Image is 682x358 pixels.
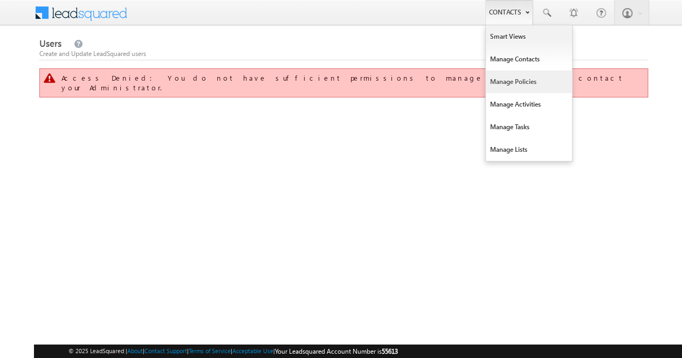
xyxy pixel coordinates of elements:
a: Terms of Service [189,347,231,354]
a: Manage Activities [486,93,572,116]
a: Smart Views [486,25,572,48]
div: Create and Update LeadSquared users [39,49,648,59]
a: Acceptable Use [232,347,273,354]
a: Manage Lists [486,138,572,161]
a: Manage Contacts [486,48,572,71]
span: Your Leadsquared Account Number is [275,347,398,355]
a: About [127,347,143,354]
a: Manage Policies [486,71,572,93]
span: 55613 [382,347,398,355]
span: © 2025 LeadSquared | | | | | [68,346,398,356]
a: Manage Tasks [486,116,572,138]
a: Contact Support [144,347,187,354]
span: Users [39,37,61,50]
div: Access Denied: You do not have sufficient permissions to manage users. Please contact your Admini... [61,73,629,93]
